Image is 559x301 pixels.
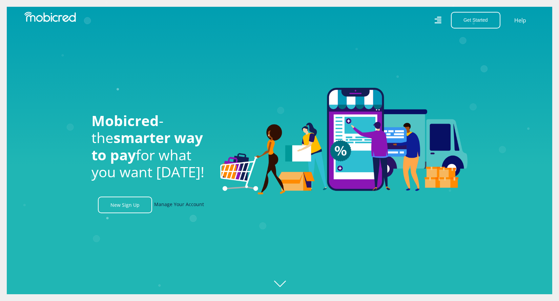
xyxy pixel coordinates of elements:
a: New Sign Up [98,197,152,213]
img: Mobicred [24,12,76,22]
button: Get Started [451,12,500,28]
a: Manage Your Account [154,197,204,213]
img: Welcome to Mobicred [220,88,468,195]
span: smarter way to pay [91,128,203,164]
a: Help [514,16,526,25]
span: Mobicred [91,111,159,130]
h1: - the for what you want [DATE]! [91,112,210,181]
